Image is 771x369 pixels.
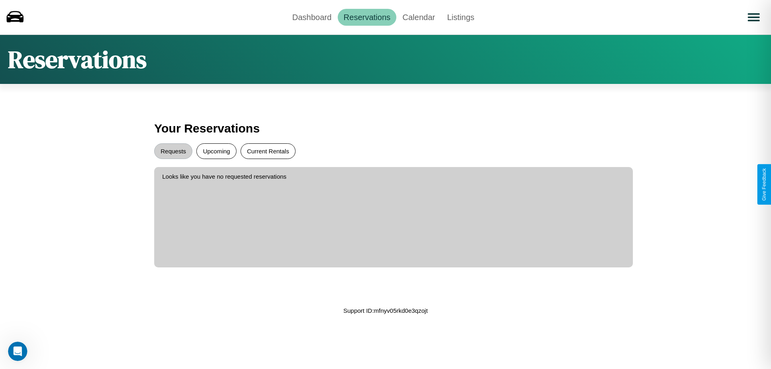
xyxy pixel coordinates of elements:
[441,9,480,26] a: Listings
[742,6,765,29] button: Open menu
[761,168,767,201] div: Give Feedback
[396,9,441,26] a: Calendar
[162,171,625,182] p: Looks like you have no requested reservations
[343,305,428,316] p: Support ID: mfnyv05rkd0e3qzojt
[241,143,296,159] button: Current Rentals
[8,342,27,361] iframe: Intercom live chat
[338,9,397,26] a: Reservations
[286,9,338,26] a: Dashboard
[154,143,192,159] button: Requests
[154,118,617,139] h3: Your Reservations
[8,43,147,76] h1: Reservations
[196,143,237,159] button: Upcoming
